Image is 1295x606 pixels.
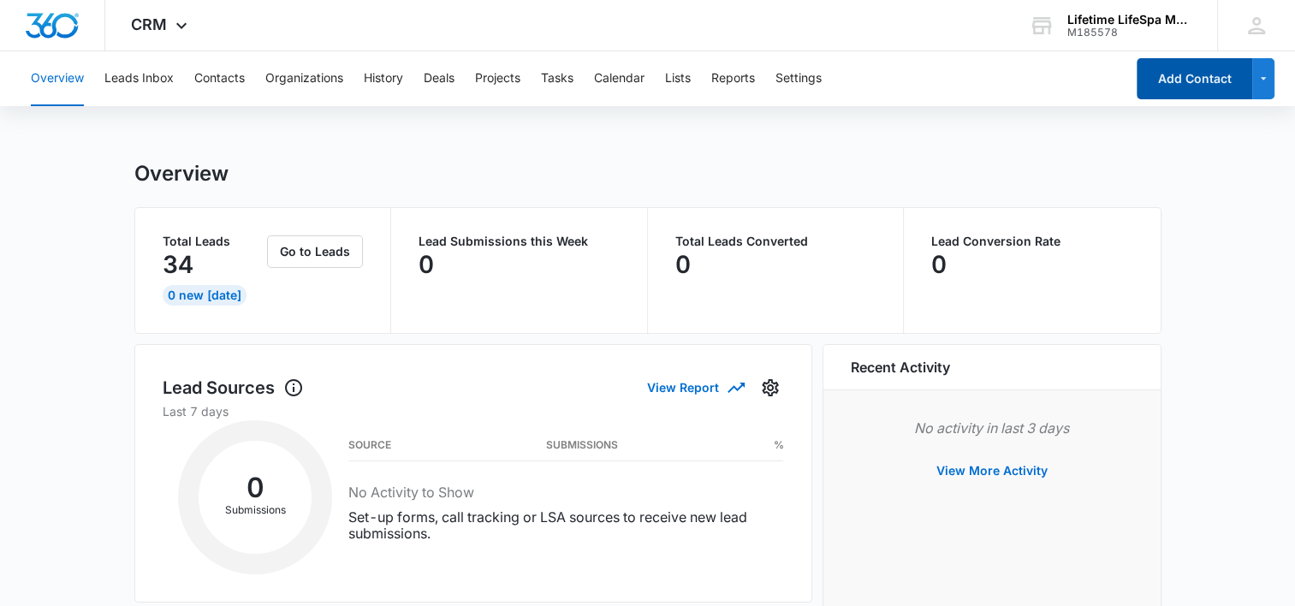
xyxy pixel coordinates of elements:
p: 0 [931,251,947,278]
button: Tasks [541,51,573,106]
p: Set-up forms, call tracking or LSA sources to receive new lead submissions. [348,509,783,542]
button: Lists [665,51,691,106]
button: History [364,51,403,106]
h3: Submissions [546,441,618,449]
p: Lead Conversion Rate [931,235,1133,247]
a: Go to Leads [267,244,363,258]
h3: % [773,441,783,449]
p: Lead Submissions this Week [419,235,620,247]
h3: Source [348,441,391,449]
button: Leads Inbox [104,51,174,106]
button: Projects [475,51,520,106]
p: 0 [419,251,434,278]
h1: Lead Sources [163,375,304,401]
button: View Report [647,372,743,402]
button: View More Activity [919,450,1065,491]
button: Organizations [265,51,343,106]
h1: Overview [134,161,229,187]
button: Calendar [594,51,645,106]
div: account name [1067,13,1192,27]
div: account id [1067,27,1192,39]
button: Overview [31,51,84,106]
h3: No Activity to Show [348,482,783,502]
p: Total Leads [163,235,264,247]
button: Deals [424,51,454,106]
p: 0 [675,251,691,278]
button: Settings [757,374,784,401]
h2: 0 [199,477,312,499]
p: No activity in last 3 days [851,418,1133,438]
h6: Recent Activity [851,357,950,377]
div: 0 New [DATE] [163,285,247,306]
button: Settings [775,51,822,106]
p: Last 7 days [163,402,784,420]
button: Reports [711,51,755,106]
button: Contacts [194,51,245,106]
p: Submissions [199,502,312,518]
button: Add Contact [1137,58,1252,99]
button: Go to Leads [267,235,363,268]
p: 34 [163,251,193,278]
span: CRM [131,15,167,33]
p: Total Leads Converted [675,235,876,247]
